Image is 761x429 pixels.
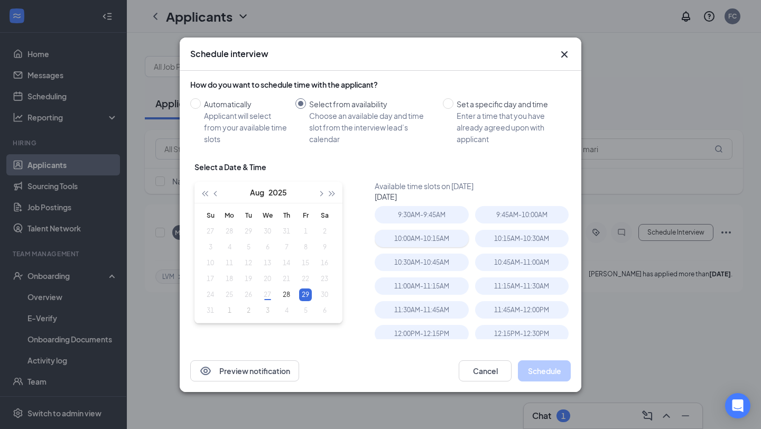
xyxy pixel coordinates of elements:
th: Tu [239,208,258,223]
h3: Schedule interview [190,48,268,60]
div: 10:15AM - 10:30AM [475,230,569,247]
div: Open Intercom Messenger [725,393,750,418]
div: 9:45AM - 10:00AM [475,206,569,223]
div: 9:30AM - 9:45AM [375,206,468,223]
th: Mo [220,208,239,223]
th: Su [201,208,220,223]
div: 11:30AM - 11:45AM [375,301,468,319]
div: How do you want to schedule time with the applicant? [190,79,571,90]
td: 2025-08-28 [277,287,296,303]
div: 11:45AM - 12:00PM [475,301,569,319]
td: 2025-08-29 [296,287,315,303]
th: Fr [296,208,315,223]
div: 10:00AM - 10:15AM [375,230,468,247]
div: [DATE] [375,191,575,202]
div: 12:00PM - 12:15PM [375,325,468,342]
div: Available time slots on [DATE] [375,181,575,191]
button: Close [558,48,571,61]
div: Applicant will select from your available time slots [204,110,287,145]
div: 11:15AM - 11:30AM [475,277,569,295]
div: 11:00AM - 11:15AM [375,277,468,295]
div: 3 [261,304,274,317]
button: Schedule [518,360,571,381]
th: We [258,208,277,223]
div: Automatically [204,98,287,110]
div: 12:15PM - 12:30PM [475,325,569,342]
td: 2025-09-02 [239,303,258,319]
svg: Cross [558,48,571,61]
div: 29 [299,288,312,301]
div: 28 [280,288,293,301]
div: Set a specific day and time [457,98,562,110]
div: Enter a time that you have already agreed upon with applicant [457,110,562,145]
th: Sa [315,208,334,223]
div: Select from availability [309,98,434,110]
button: Aug [250,182,264,203]
div: Select a Date & Time [194,162,266,172]
button: 2025 [268,182,287,203]
svg: Eye [199,365,212,377]
div: 1 [223,304,236,317]
td: 2025-09-03 [258,303,277,319]
div: 2 [242,304,255,317]
div: 10:30AM - 10:45AM [375,254,468,271]
td: 2025-09-01 [220,303,239,319]
div: 10:45AM - 11:00AM [475,254,569,271]
div: Choose an available day and time slot from the interview lead’s calendar [309,110,434,145]
button: Cancel [459,360,512,381]
th: Th [277,208,296,223]
button: EyePreview notification [190,360,299,381]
